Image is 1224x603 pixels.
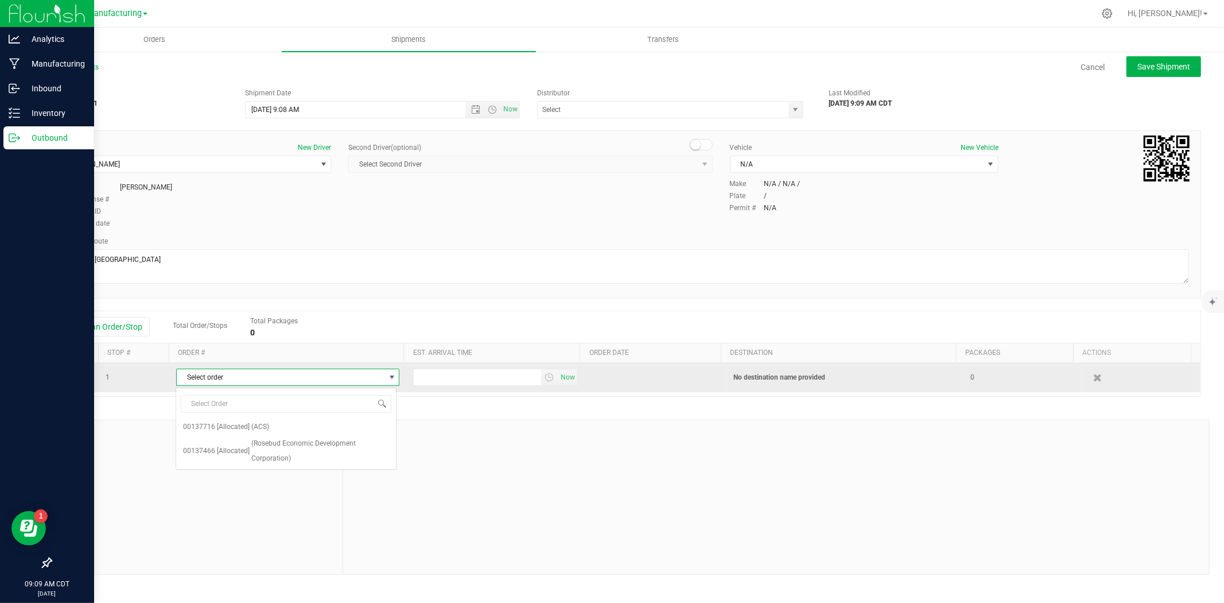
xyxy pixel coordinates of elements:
p: [DATE] [5,589,89,598]
span: select [384,369,399,385]
a: Transfers [536,28,790,52]
img: Scan me! [1144,136,1190,181]
strong: [DATE] 9:09 AM CDT [829,99,892,107]
span: 00137466 [183,444,215,459]
div: Manage settings [1100,8,1114,19]
p: Outbound [20,131,89,145]
label: Distributor [537,88,570,98]
button: New Vehicle [961,142,998,153]
p: Manufacturing [20,57,89,71]
span: Shipment # [50,88,228,98]
p: No destination name provided [733,372,957,383]
span: Orders [129,34,181,45]
button: Add an Order/Stop [60,317,150,337]
a: Order date [589,349,629,357]
span: Set Current date [558,369,578,386]
span: 0 [970,372,974,383]
span: N/A [730,156,984,172]
p: Inbound [20,82,89,95]
span: [Allocated] [217,420,250,435]
qrcode: 20250821-001 [1144,136,1190,181]
span: Open the date view [466,105,485,114]
span: (optional) [391,144,421,152]
iframe: Resource center [11,511,46,546]
a: Orders [28,28,282,52]
iframe: Resource center unread badge [34,509,48,523]
span: Shipments [376,34,442,45]
p: Inventory [20,106,89,120]
span: Open the time view [483,105,502,114]
label: Permit # [730,203,764,213]
span: Total Order/Stops [173,322,227,330]
p: Analytics [20,32,89,46]
a: Order # [178,349,205,357]
div: [PERSON_NAME] [120,182,172,192]
strong: 0 [250,328,255,337]
span: select [541,369,558,385]
span: Select order [177,369,384,385]
span: (ACS) [251,420,269,435]
span: select [558,369,577,385]
span: Set Current date [501,101,520,118]
label: Shipment Date [245,88,291,98]
input: Select Order [181,395,392,413]
inline-svg: Outbound [9,132,20,144]
span: select [788,102,803,118]
span: 00137716 [183,420,215,435]
label: Last Modified [829,88,871,98]
inline-svg: Inventory [9,107,20,119]
span: [Allocated] [217,444,250,459]
div: N/A [764,203,777,213]
a: Destination [730,349,773,357]
inline-svg: Analytics [9,33,20,45]
span: Hi, [PERSON_NAME]! [1128,9,1202,18]
inline-svg: Inbound [9,83,20,94]
a: Packages [965,349,1000,357]
button: New Driver [298,142,331,153]
a: Shipments [282,28,536,52]
label: Second Driver [348,142,421,153]
label: Make [730,179,764,189]
a: Cancel [1081,61,1105,73]
span: Total Packages [250,317,298,325]
span: 1 [106,372,110,383]
label: Vehicle [730,142,752,153]
div: / [764,191,767,201]
div: N/A / N/A / [764,179,801,189]
span: Save Shipment [1137,62,1190,71]
input: Select [538,102,781,118]
button: Save Shipment [1126,56,1201,77]
th: Actions [1073,343,1191,363]
span: Transfers [632,34,694,45]
span: select [316,156,331,172]
a: Stop # [107,349,130,357]
label: Plate [730,191,764,201]
span: (Rosebud Economic Development Corporation) [251,436,390,466]
inline-svg: Manufacturing [9,58,20,69]
a: Est. arrival time [413,349,472,357]
span: select [984,156,998,172]
span: Manufacturing [87,9,142,18]
p: 09:09 AM CDT [5,579,89,589]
